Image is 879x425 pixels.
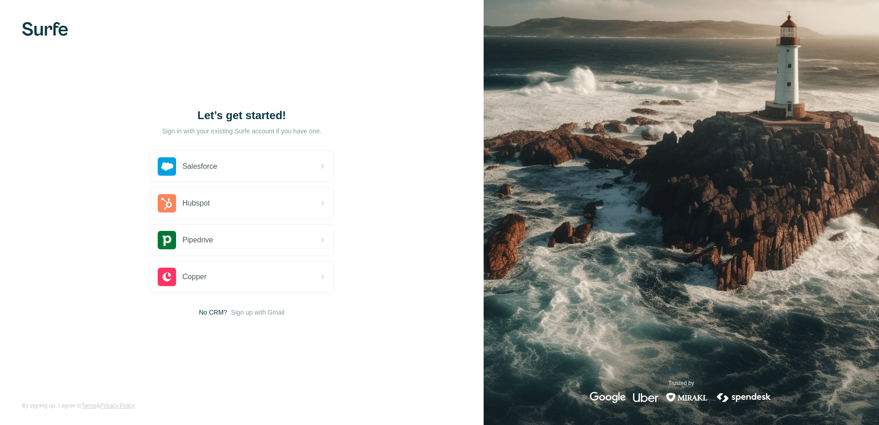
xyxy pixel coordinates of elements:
img: spendesk's logo [715,392,772,403]
span: By signing up, I agree to & [22,402,135,410]
button: Sign up with Gmail [231,308,285,317]
img: pipedrive's logo [158,231,176,249]
span: Salesforce [183,161,217,172]
img: uber's logo [633,392,658,403]
img: Surfe's logo [22,22,68,36]
span: Hubspot [183,198,210,209]
img: hubspot's logo [158,194,176,212]
span: No CRM? [199,308,227,317]
a: Terms [81,402,97,409]
img: copper's logo [158,268,176,286]
img: google's logo [590,392,626,403]
p: Trusted by [668,379,694,387]
a: Privacy Policy [100,402,135,409]
img: salesforce's logo [158,157,176,176]
h1: Let’s get started! [150,108,334,123]
span: Pipedrive [183,235,213,246]
p: Sign in with your existing Surfe account if you have one. [162,126,321,136]
span: Copper [183,271,206,282]
img: mirakl's logo [666,392,708,403]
